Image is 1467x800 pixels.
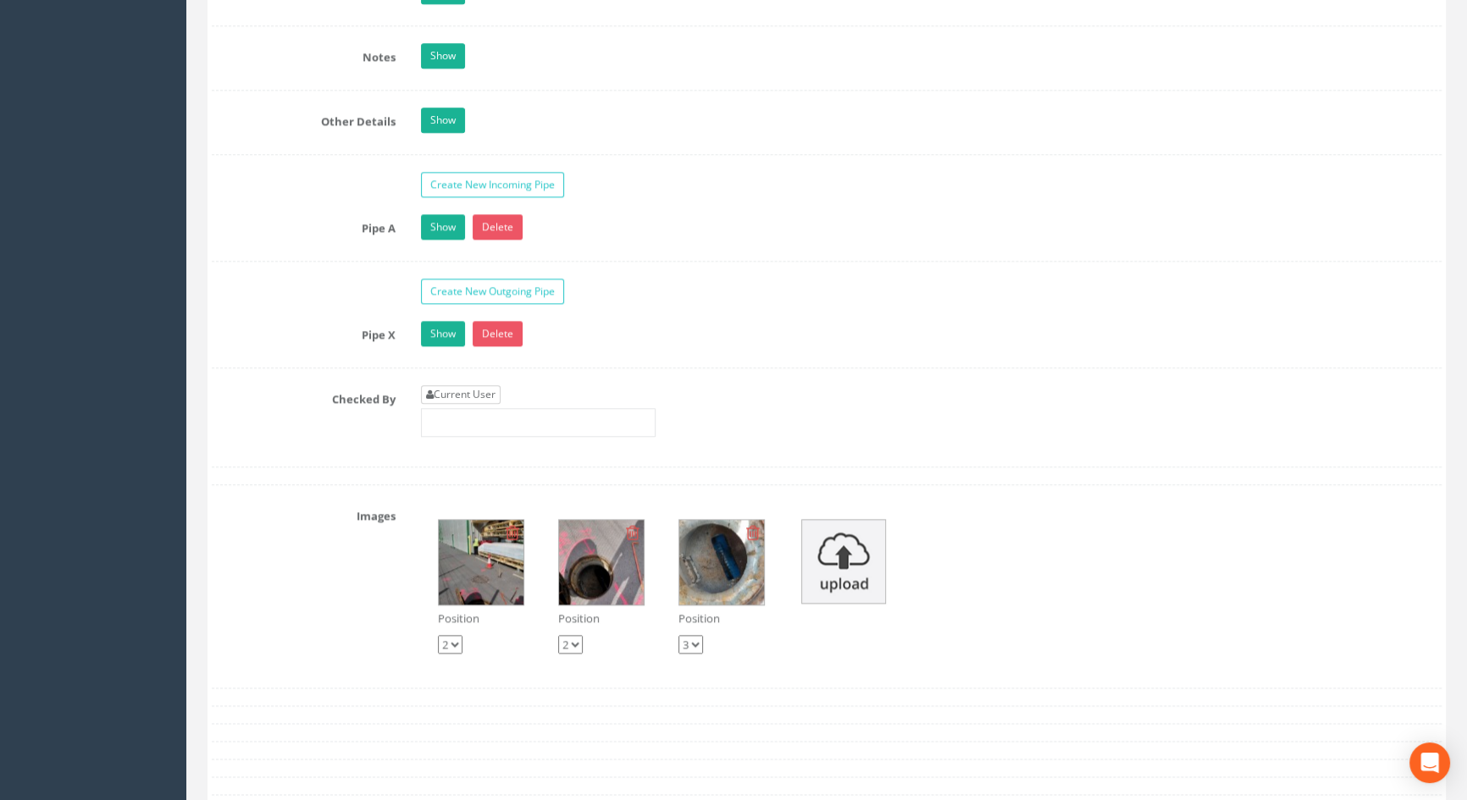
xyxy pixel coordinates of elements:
label: Other Details [199,108,408,130]
a: Show [421,108,465,133]
img: 388f11db-3da6-ac31-aaeb-684560d2e3b4_4fa0e664-e9cd-438f-b21c-f4698fbcdbab_thumb.jpg [679,520,764,604]
label: Images [199,502,408,524]
p: Position [558,610,645,626]
img: 388f11db-3da6-ac31-aaeb-684560d2e3b4_e2cb5c1e-3d91-ac23-fe8a-a6e46f80e3e7_thumb.jpg [439,520,523,604]
p: Position [438,610,524,626]
label: Notes [199,43,408,65]
img: upload_icon.png [801,519,886,604]
label: Pipe A [199,214,408,236]
a: Delete [473,214,523,240]
a: Show [421,43,465,69]
a: Create New Outgoing Pipe [421,279,564,304]
a: Current User [421,385,501,404]
a: Delete [473,321,523,346]
label: Checked By [199,385,408,407]
img: 388f11db-3da6-ac31-aaeb-684560d2e3b4_e71b1ec1-b1d1-adbc-0432-6cb935cc5302_thumb.jpg [559,520,644,604]
div: Open Intercom Messenger [1409,742,1450,783]
p: Position [678,610,765,626]
a: Show [421,321,465,346]
a: Create New Incoming Pipe [421,172,564,197]
a: Show [421,214,465,240]
label: Pipe X [199,321,408,343]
